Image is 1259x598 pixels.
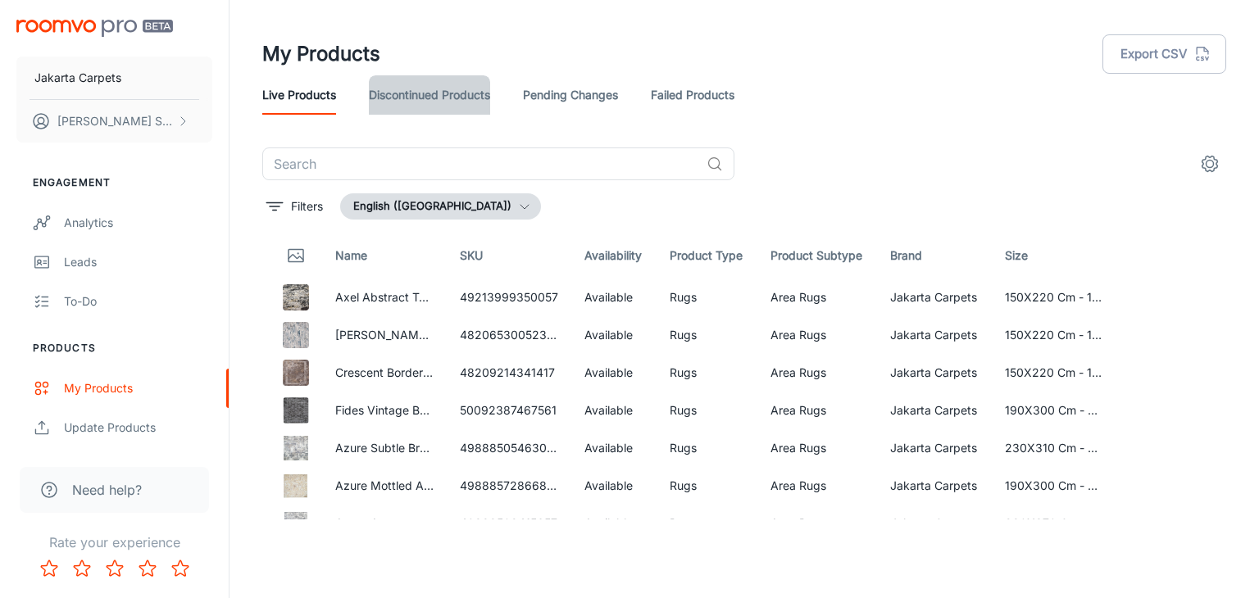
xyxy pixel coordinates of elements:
[16,20,173,37] img: Roomvo PRO Beta
[262,193,327,220] button: filter
[571,467,656,505] td: Available
[16,57,212,99] button: Jakarta Carpets
[64,419,212,437] div: Update Products
[64,292,212,310] div: To-do
[335,514,434,532] p: Azure Asymmetrical Geometric Rug
[164,552,197,585] button: Rate 5 star
[877,354,992,392] td: Jakarta Carpets
[757,233,877,279] th: Product Subtype
[33,552,66,585] button: Rate 1 star
[335,477,434,495] p: Azure Mottled Abstract Rug
[571,316,656,354] td: Available
[369,75,490,115] a: Discontinued Products
[757,429,877,467] td: Area Rugs
[1193,147,1226,180] button: settings
[335,288,434,306] p: Axel Abstract Textured Striped Rug
[992,279,1116,316] td: 150X220 Cm - 160X230 Cm
[131,552,164,585] button: Rate 4 star
[447,354,571,392] td: 48209214341417
[335,401,434,419] p: Fides Vintage Bordered Floral Rug
[262,75,336,115] a: Live Products
[992,505,1116,542] td: 280X370 Cm - 300X400 Cm
[877,233,992,279] th: Brand
[447,505,571,542] td: 49888502415657
[1102,34,1226,74] button: Export CSV
[262,39,380,69] h1: My Products
[447,233,571,279] th: SKU
[657,467,757,505] td: Rugs
[877,467,992,505] td: Jakarta Carpets
[657,354,757,392] td: Rugs
[571,429,656,467] td: Available
[992,392,1116,429] td: 190X300 Cm - 200X300 Cm
[877,392,992,429] td: Jakarta Carpets
[66,552,98,585] button: Rate 2 star
[447,279,571,316] td: 49213999350057
[877,505,992,542] td: Jakarta Carpets
[98,552,131,585] button: Rate 3 star
[571,392,656,429] td: Available
[757,279,877,316] td: Area Rugs
[523,75,618,115] a: Pending Changes
[335,439,434,457] p: Azure Subtle Brushstrokes Abstract Rug
[877,429,992,467] td: Jakarta Carpets
[992,316,1116,354] td: 150X220 Cm - 160X230 Cm
[335,364,434,382] p: Crescent Bordered Abstract Rug
[992,354,1116,392] td: 150X220 Cm - 160X230 Cm
[262,147,700,180] input: Search
[64,214,212,232] div: Analytics
[657,505,757,542] td: Rugs
[291,197,323,215] p: Filters
[571,279,656,316] td: Available
[757,316,877,354] td: Area Rugs
[651,75,734,115] a: Failed Products
[757,392,877,429] td: Area Rugs
[757,505,877,542] td: Area Rugs
[64,379,212,397] div: My Products
[571,233,656,279] th: Availability
[322,233,447,279] th: Name
[447,467,571,505] td: 49888572866857
[657,233,757,279] th: Product Type
[657,279,757,316] td: Rugs
[657,392,757,429] td: Rugs
[57,112,173,130] p: [PERSON_NAME] Sentosa
[757,354,877,392] td: Area Rugs
[992,429,1116,467] td: 230X310 Cm - 250X350 Cm
[877,316,992,354] td: Jakarta Carpets
[340,193,541,220] button: English ([GEOGRAPHIC_DATA])
[16,100,212,143] button: [PERSON_NAME] Sentosa
[72,480,142,500] span: Need help?
[657,316,757,354] td: Rugs
[992,467,1116,505] td: 190X300 Cm - 200X300 Cm
[571,354,656,392] td: Available
[34,69,121,87] p: Jakarta Carpets
[571,505,656,542] td: Available
[877,279,992,316] td: Jakarta Carpets
[992,233,1116,279] th: Size
[447,392,571,429] td: 50092387467561
[64,253,212,271] div: Leads
[447,429,571,467] td: 49888505463081
[757,467,877,505] td: Area Rugs
[657,429,757,467] td: Rugs
[13,532,216,552] p: Rate your experience
[335,326,434,344] p: [PERSON_NAME] Coastal Rug
[447,316,571,354] td: 48206530052393
[286,246,306,265] svg: Thumbnail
